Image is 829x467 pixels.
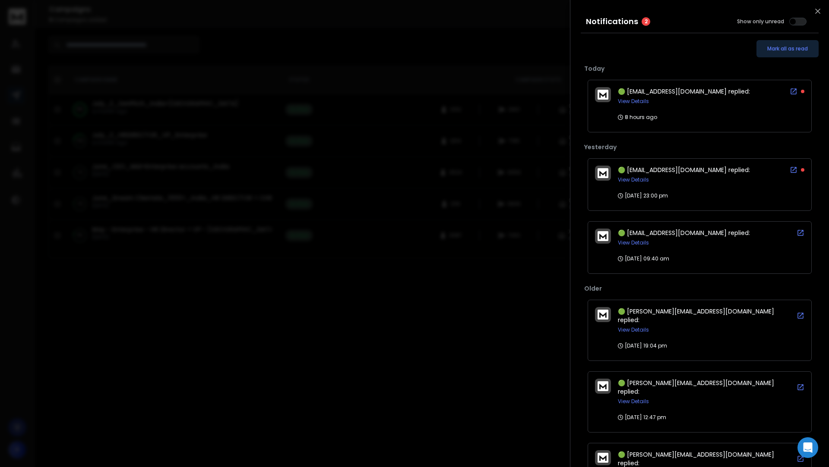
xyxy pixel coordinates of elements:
[598,231,608,241] img: logo
[598,310,608,320] img: logo
[618,326,649,333] button: View Details
[598,168,608,178] img: logo
[618,87,750,96] span: 🟢 [EMAIL_ADDRESS][DOMAIN_NAME] replied:
[584,284,815,293] p: Older
[618,176,649,183] button: View Details
[737,18,784,25] label: Show only unread
[797,437,818,458] div: Open Intercom Messenger
[598,90,608,100] img: logo
[642,17,650,26] span: 2
[618,166,750,174] span: 🟢 [EMAIL_ADDRESS][DOMAIN_NAME] replied:
[618,239,649,246] button: View Details
[767,45,808,52] span: Mark all as read
[584,64,815,73] p: Today
[584,143,815,151] p: Yesterday
[618,98,649,105] button: View Details
[586,16,638,28] h3: Notifications
[618,114,657,121] p: 8 hours ago
[618,229,750,237] span: 🟢 [EMAIL_ADDRESS][DOMAIN_NAME] replied:
[618,398,649,405] button: View Details
[618,192,668,199] p: [DATE] 23:00 pm
[618,307,774,324] span: 🟢 [PERSON_NAME][EMAIL_ADDRESS][DOMAIN_NAME] replied:
[618,414,666,421] p: [DATE] 12:47 pm
[618,255,669,262] p: [DATE] 09:40 am
[756,40,819,57] button: Mark all as read
[598,453,608,463] img: logo
[598,381,608,391] img: logo
[618,379,774,396] span: 🟢 [PERSON_NAME][EMAIL_ADDRESS][DOMAIN_NAME] replied:
[618,342,667,349] p: [DATE] 19:04 pm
